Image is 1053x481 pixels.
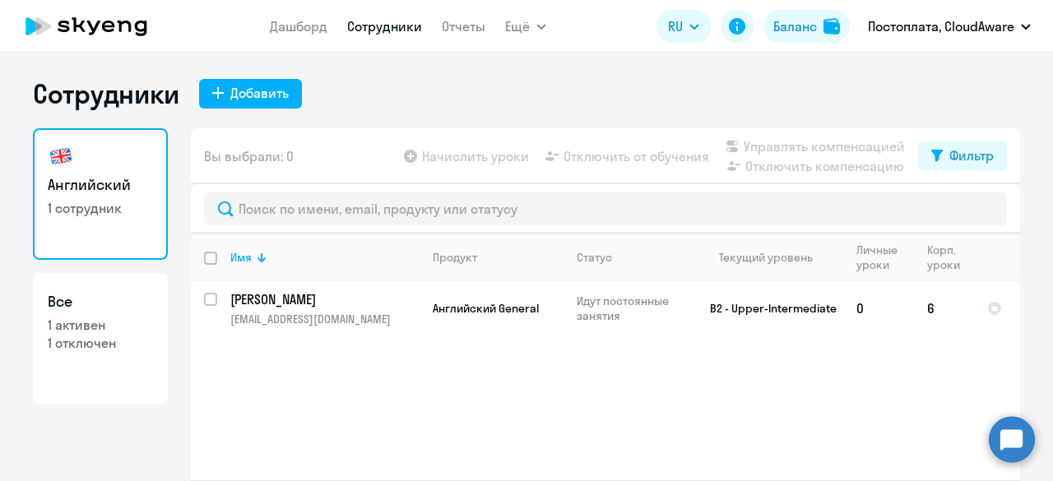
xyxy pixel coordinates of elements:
[690,281,843,335] td: B2 - Upper-Intermediate
[505,16,530,36] span: Ещё
[33,128,168,260] a: Английский1 сотрудник
[433,250,563,265] div: Продукт
[433,301,539,316] span: Английский General
[843,281,914,335] td: 0
[856,243,913,272] div: Личные уроки
[48,316,153,334] p: 1 активен
[48,291,153,312] h3: Все
[230,312,419,326] p: [EMAIL_ADDRESS][DOMAIN_NAME]
[33,273,168,405] a: Все1 активен1 отключен
[505,10,546,43] button: Ещё
[230,83,289,103] div: Добавить
[860,7,1039,46] button: Постоплата, CloudAware
[230,290,416,308] p: [PERSON_NAME]
[868,16,1014,36] p: Постоплата, CloudAware
[347,18,422,35] a: Сотрудники
[719,250,813,265] div: Текущий уровень
[918,141,1007,171] button: Фильтр
[48,174,153,196] h3: Английский
[230,250,252,265] div: Имя
[703,250,842,265] div: Текущий уровень
[927,243,973,272] div: Корп. уроки
[949,146,994,165] div: Фильтр
[577,250,689,265] div: Статус
[230,250,419,265] div: Имя
[204,192,1007,225] input: Поиск по имени, email, продукту или статусу
[48,143,74,169] img: english
[763,10,850,43] button: Балансbalance
[230,290,419,308] a: [PERSON_NAME]
[48,199,153,217] p: 1 сотрудник
[927,243,960,272] div: Корп. уроки
[773,16,817,36] div: Баланс
[204,146,294,166] span: Вы выбрали: 0
[656,10,711,43] button: RU
[442,18,485,35] a: Отчеты
[668,16,683,36] span: RU
[270,18,327,35] a: Дашборд
[856,243,898,272] div: Личные уроки
[823,18,840,35] img: balance
[199,79,302,109] button: Добавить
[48,334,153,352] p: 1 отключен
[914,281,974,335] td: 6
[577,294,689,323] p: Идут постоянные занятия
[577,250,612,265] div: Статус
[433,250,477,265] div: Продукт
[33,77,179,110] h1: Сотрудники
